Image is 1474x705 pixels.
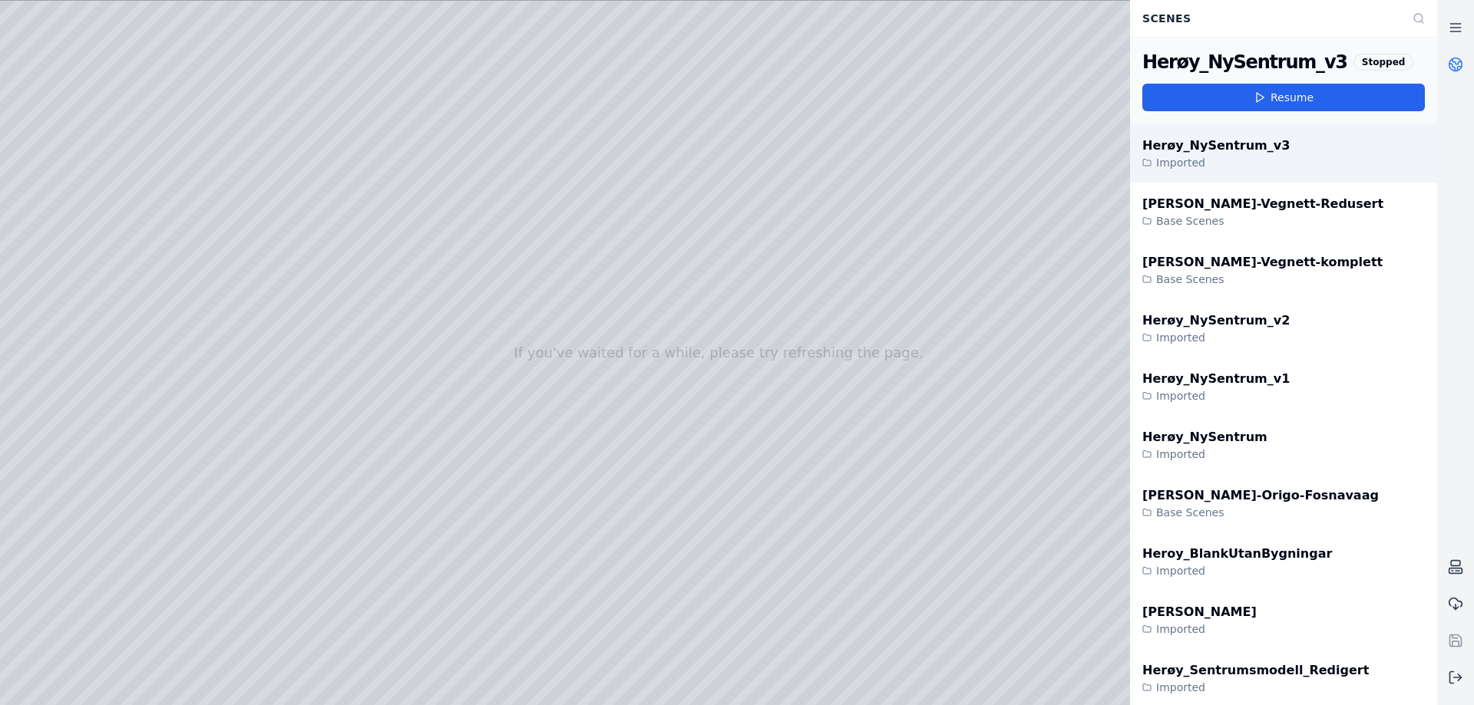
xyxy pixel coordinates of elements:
[1142,661,1369,680] div: Herøy_Sentrumsmodell_Redigert
[1142,155,1290,170] div: Imported
[1142,84,1425,111] button: Resume
[1142,213,1383,229] div: Base Scenes
[1142,311,1290,330] div: Herøy_NySentrum_v2
[1142,563,1332,578] div: Imported
[1353,54,1414,71] div: Stopped
[1142,486,1379,505] div: [PERSON_NAME]-Origo-Fosnavaag
[1142,370,1290,388] div: Herøy_NySentrum_v1
[1133,4,1403,33] div: Scenes
[1142,137,1290,155] div: Herøy_NySentrum_v3
[1142,50,1347,74] div: Herøy_NySentrum_v3
[1142,253,1383,272] div: [PERSON_NAME]-Vegnett-komplett
[1142,428,1267,446] div: Herøy_NySentrum
[1142,680,1369,695] div: Imported
[1142,603,1257,621] div: [PERSON_NAME]
[1142,545,1332,563] div: Heroy_BlankUtanBygningar
[1142,330,1290,345] div: Imported
[1142,446,1267,462] div: Imported
[1142,388,1290,404] div: Imported
[1142,621,1257,637] div: Imported
[1142,505,1379,520] div: Base Scenes
[1142,195,1383,213] div: [PERSON_NAME]-Vegnett-Redusert
[1142,272,1383,287] div: Base Scenes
